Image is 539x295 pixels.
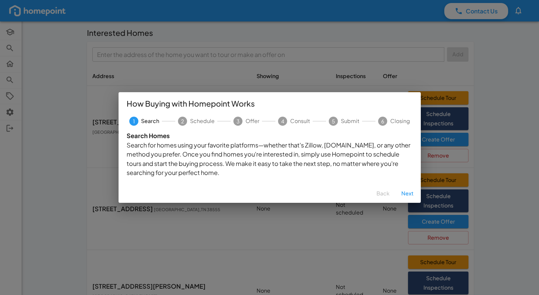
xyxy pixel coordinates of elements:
[181,118,184,124] text: 2
[245,117,259,125] span: Offer
[133,118,135,124] text: 1
[390,117,410,125] span: Closing
[290,117,310,125] span: Consult
[281,118,284,124] text: 4
[341,117,359,125] span: Submit
[332,118,335,124] text: 5
[141,117,159,125] span: Search
[127,131,413,177] p: Search for homes using your favorite platforms—whether that's Zillow, [DOMAIN_NAME], or any other...
[381,118,384,124] text: 6
[127,132,170,139] b: Search Homes
[397,187,418,200] button: Next
[236,118,240,124] text: 3
[119,92,421,115] h2: How Buying with Homepoint Works
[190,117,215,125] span: Schedule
